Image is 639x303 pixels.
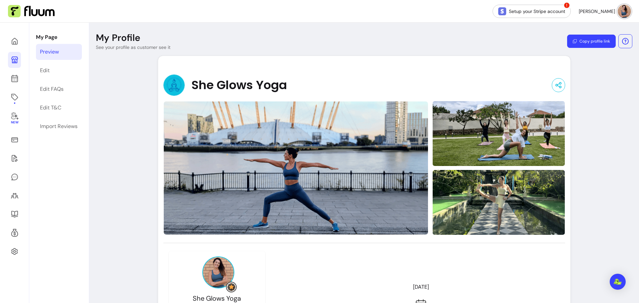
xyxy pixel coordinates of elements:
[8,225,21,241] a: Refer & Earn
[40,67,50,75] div: Edit
[579,8,615,15] span: [PERSON_NAME]
[36,100,82,116] a: Edit T&C
[193,294,241,303] span: She Glows Yoga
[36,118,82,134] a: Import Reviews
[40,122,78,130] div: Import Reviews
[227,283,235,291] img: Grow
[96,32,140,44] p: My Profile
[163,101,429,235] img: image-0
[8,108,21,129] a: New
[36,44,82,60] a: Preview
[8,150,21,166] a: Waivers
[563,2,570,9] span: !
[8,5,55,18] img: Fluum Logo
[40,48,59,56] div: Preview
[498,7,506,15] img: Stripe Icon
[288,280,554,294] header: [DATE]
[8,188,21,204] a: Clients
[8,89,21,105] a: Offerings
[11,120,18,125] span: New
[36,81,82,97] a: Edit FAQs
[40,85,64,93] div: Edit FAQs
[96,44,170,51] p: See your profile as customer see it
[202,256,234,288] img: Provider image
[610,274,626,290] div: Open Intercom Messenger
[618,5,631,18] img: avatar
[567,35,616,48] button: Copy profile link
[8,243,21,259] a: Settings
[8,206,21,222] a: Resources
[8,52,21,68] a: My Page
[579,5,631,18] button: avatar[PERSON_NAME]
[432,169,565,236] img: image-2
[163,75,185,96] img: Provider image
[8,132,21,148] a: Sales
[432,100,565,167] img: image-1
[191,78,287,92] span: She Glows Yoga
[8,71,21,86] a: Calendar
[36,33,82,41] p: My Page
[493,5,571,18] a: Setup your Stripe account
[40,104,61,112] div: Edit T&C
[36,63,82,78] a: Edit
[8,33,21,49] a: Home
[8,169,21,185] a: My Messages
